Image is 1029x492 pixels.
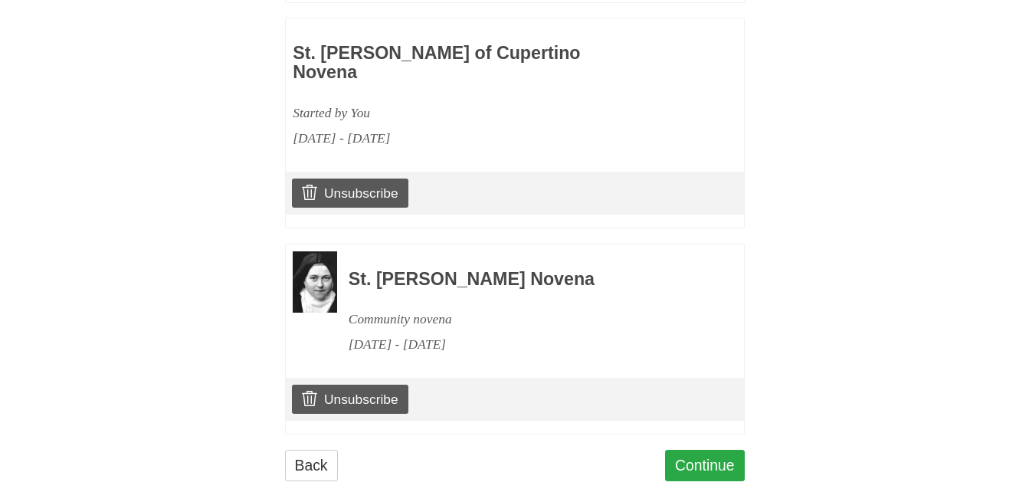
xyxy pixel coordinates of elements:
a: Continue [665,450,745,481]
div: Started by You [293,100,647,126]
a: Back [285,450,338,481]
div: [DATE] - [DATE] [349,332,703,357]
img: Novena image [293,251,337,313]
h3: St. [PERSON_NAME] Novena [349,270,703,290]
a: Unsubscribe [292,385,408,414]
div: Community novena [349,307,703,332]
div: [DATE] - [DATE] [293,126,647,151]
a: Unsubscribe [292,179,408,208]
h3: St. [PERSON_NAME] of Cupertino Novena [293,44,647,83]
